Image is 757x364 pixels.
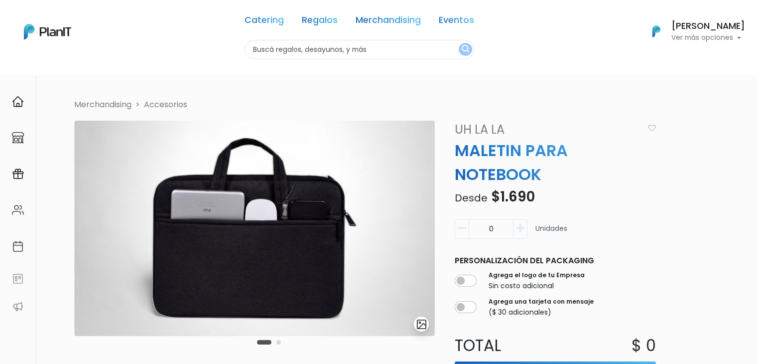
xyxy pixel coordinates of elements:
[462,45,469,54] img: search_button-432b6d5273f82d61273b3651a40e1bd1b912527efae98b1b7a1b2c0702e16a8d.svg
[245,40,474,59] input: Buscá regalos, desayunos, y más
[12,240,24,252] img: calendar-87d922413cdce8b2cf7b7f5f62616a5cf9e4887200fb71536465627b3292af00.svg
[12,96,24,108] img: home-e721727adea9d79c4d83392d1f703f7f8bce08238fde08b1acbfd93340b81755.svg
[648,125,656,132] img: heart_icon
[639,18,745,44] button: PlanIt Logo [PERSON_NAME] Ver más opciones
[12,204,24,216] img: people-662611757002400ad9ed0e3c099ab2801c6687ba6c219adb57efc949bc21e19d.svg
[12,132,24,144] img: marketplace-4ceaa7011d94191e9ded77b95e3339b90024bf715f7c57f8cf31f2d8c509eaba.svg
[449,139,662,186] p: MALETIN PARA NOTEBOOK
[489,307,594,318] p: ($ 30 adicionales)
[74,121,435,336] img: WhatsApp_Image_2023-07-11_at_15.02-PhotoRoom.png
[449,121,644,139] a: Uh La La
[24,24,71,39] img: PlanIt Logo
[356,16,421,28] a: Merchandising
[276,340,281,345] button: Carousel Page 2
[449,334,555,358] p: Total
[439,16,474,28] a: Eventos
[455,255,656,267] p: Personalización del packaging
[12,168,24,180] img: campaigns-02234683943229c281be62815700db0a1741e53638e28bf9629b52c665b00959.svg
[491,187,535,206] span: $1.690
[12,301,24,313] img: partners-52edf745621dab592f3b2c58e3bca9d71375a7ef29c3b500c9f145b62cc070d4.svg
[489,297,594,306] label: Agrega una tarjeta con mensaje
[257,340,271,345] button: Carousel Page 1 (Current Slide)
[489,281,585,291] p: Sin costo adicional
[12,273,24,285] img: feedback-78b5a0c8f98aac82b08bfc38622c3050aee476f2c9584af64705fc4e61158814.svg
[489,271,585,280] label: Agrega el logo de tu Empresa
[645,20,667,42] img: PlanIt Logo
[302,16,338,28] a: Regalos
[671,22,745,31] h6: [PERSON_NAME]
[671,34,745,41] p: Ver más opciones
[245,16,284,28] a: Catering
[254,336,283,348] div: Carousel Pagination
[455,191,488,205] span: Desde
[416,319,427,330] img: gallery-light
[68,99,707,113] nav: breadcrumb
[631,334,656,358] p: $ 0
[144,99,187,110] a: Accesorios
[535,223,567,243] p: Unidades
[74,99,131,111] li: Merchandising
